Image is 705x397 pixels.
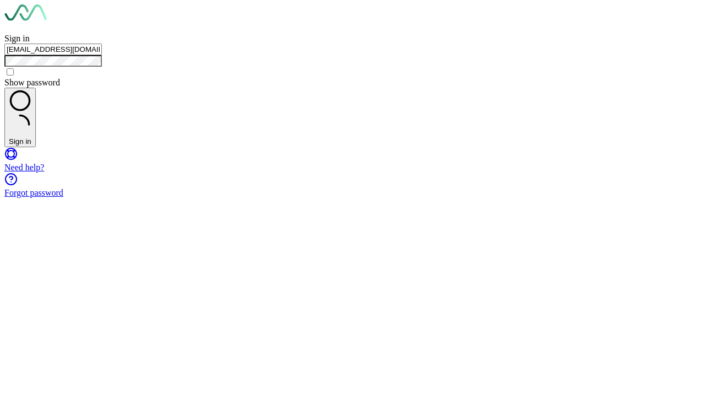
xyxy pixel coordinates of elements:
[4,4,48,31] img: See-Mode Logo
[4,24,48,33] a: Go to sign in
[4,188,701,198] div: Forgot password
[4,44,102,55] input: your@email.com
[4,34,30,43] span: Sign in
[4,78,60,87] span: Show password
[4,88,36,148] button: Sign in
[7,68,14,76] input: Show password
[4,147,701,173] a: Need help?
[9,137,31,146] div: Sign in
[4,173,701,198] a: Forgot password
[4,163,701,173] div: Need help?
